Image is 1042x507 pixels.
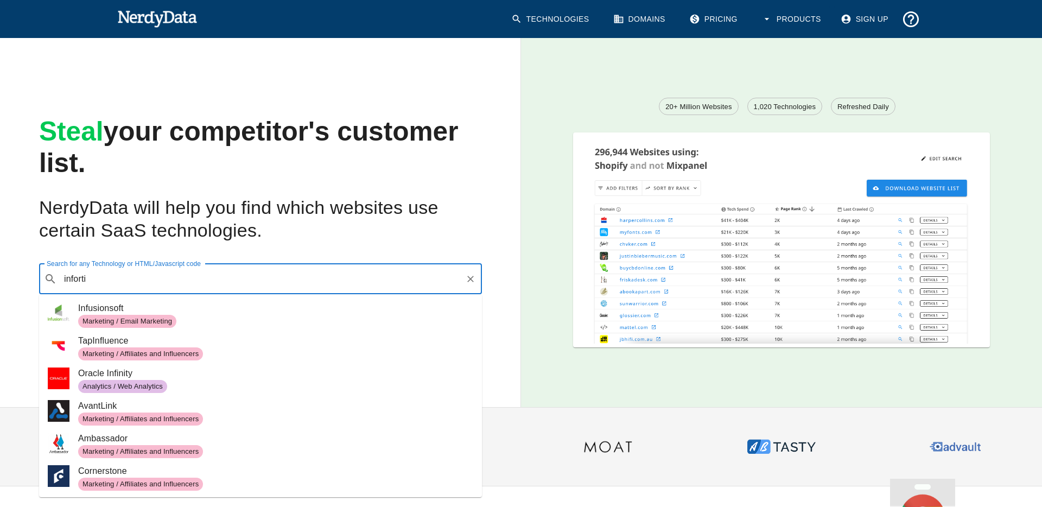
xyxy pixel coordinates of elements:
span: Analytics / Web Analytics [78,382,167,392]
a: Pricing [683,5,746,33]
span: Marketing / Affiliates and Influencers [78,349,203,359]
a: Domains [607,5,674,33]
span: AvantLink [78,400,473,413]
h2: NerdyData will help you find which websites use certain SaaS technologies. [39,197,482,242]
a: 1,020 Technologies [747,98,823,115]
span: Oracle Infinity [78,367,473,380]
span: Cornerstone [78,465,473,478]
img: ABTasty [747,412,816,481]
button: Products [755,5,830,33]
span: 1,020 Technologies [748,102,822,112]
a: Technologies [505,5,598,33]
span: Marketing / Affiliates and Influencers [78,414,203,424]
span: Infusionsoft [78,302,473,315]
button: Clear [463,271,478,287]
a: Refreshed Daily [831,98,895,115]
h1: your competitor's customer list. [39,116,482,179]
img: NerdyData.com [117,8,197,29]
span: Marketing / Affiliates and Influencers [78,447,203,457]
a: 20+ Million Websites [659,98,738,115]
img: Moat [573,412,643,481]
img: A screenshot of a report showing the total number of websites using Shopify [573,132,990,343]
a: Sign Up [834,5,897,33]
span: Ambassador [78,432,473,445]
button: Support and Documentation [897,5,925,33]
span: TapInfluence [78,334,473,347]
label: Search for any Technology or HTML/Javascript code [47,259,201,268]
span: Refreshed Daily [831,102,895,112]
span: 20+ Million Websites [659,102,738,112]
span: Steal [39,116,104,147]
span: Marketing / Affiliates and Influencers [78,479,203,490]
span: Marketing / Email Marketing [78,316,176,327]
img: Advault [920,412,990,481]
